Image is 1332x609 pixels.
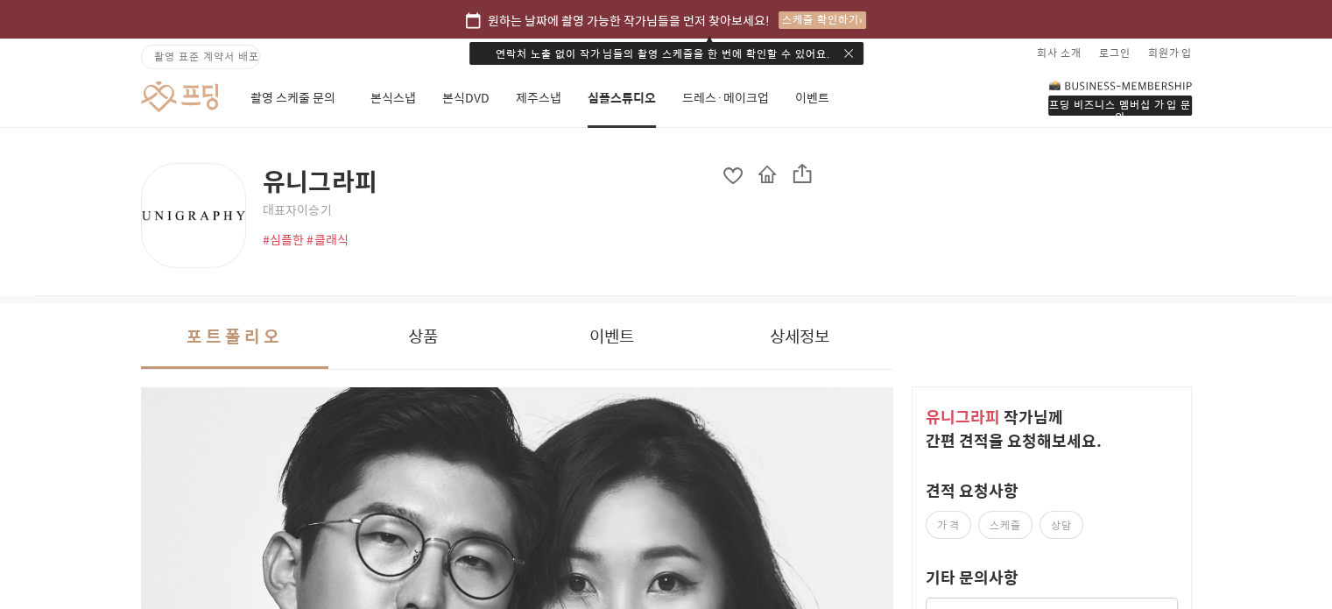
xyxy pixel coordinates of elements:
a: 심플스튜디오 [588,68,656,128]
a: 회사 소개 [1037,39,1082,67]
span: 유니그라피 [926,405,1000,428]
span: 홈 [55,511,66,525]
button: 이벤트 [517,303,705,369]
label: 견적 요청사항 [926,478,1018,502]
span: 유니그라피 [263,163,813,199]
div: 연락처 노출 없이 작가님들의 촬영 스케줄을 한 번에 확인할 수 있어요. [469,42,863,65]
a: 프딩 비즈니스 멤버십 가입 문의 [1048,79,1192,116]
label: 상담 [1040,511,1083,539]
span: 설정 [271,511,292,525]
div: 스케줄 확인하기 [779,11,866,29]
a: 로그인 [1099,39,1131,67]
label: 기타 문의사항 [926,565,1018,589]
a: 홈 [5,485,116,528]
span: 촬영 표준 계약서 배포 [154,48,259,64]
a: 본식스냅 [370,68,416,128]
a: 이벤트 [795,68,829,128]
a: 제주스냅 [516,68,561,128]
span: 대표자 이승기 [263,201,813,218]
div: 프딩 비즈니스 멤버십 가입 문의 [1048,96,1192,116]
button: 상세정보 [705,303,893,369]
label: 스케줄 [978,511,1032,539]
a: 드레스·메이크업 [682,68,769,128]
button: 포트폴리오 [141,303,329,369]
span: 대화 [160,512,181,526]
label: 가격 [926,511,971,539]
button: 상품 [328,303,517,369]
span: 작가 님께 간편 견적을 요청해보세요. [926,405,1102,452]
a: 회원가입 [1148,39,1192,67]
a: 대화 [116,485,226,528]
a: 설정 [226,485,336,528]
a: 촬영 표준 계약서 배포 [141,45,260,69]
span: #심플한 #클래식 [263,230,348,249]
a: 본식DVD [442,68,490,128]
span: 원하는 날짜에 촬영 가능한 작가님들을 먼저 찾아보세요! [488,11,770,30]
a: 촬영 스케줄 문의 [250,68,344,128]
